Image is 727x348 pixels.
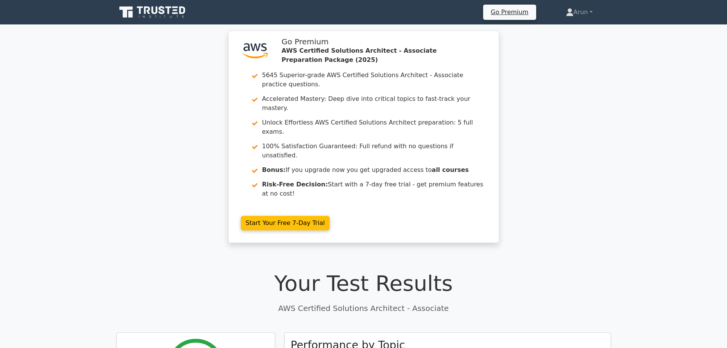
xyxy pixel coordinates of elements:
[116,270,611,296] h1: Your Test Results
[241,216,330,230] a: Start Your Free 7-Day Trial
[548,5,611,20] a: Arun
[116,303,611,314] p: AWS Certified Solutions Architect - Associate
[486,7,533,17] a: Go Premium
